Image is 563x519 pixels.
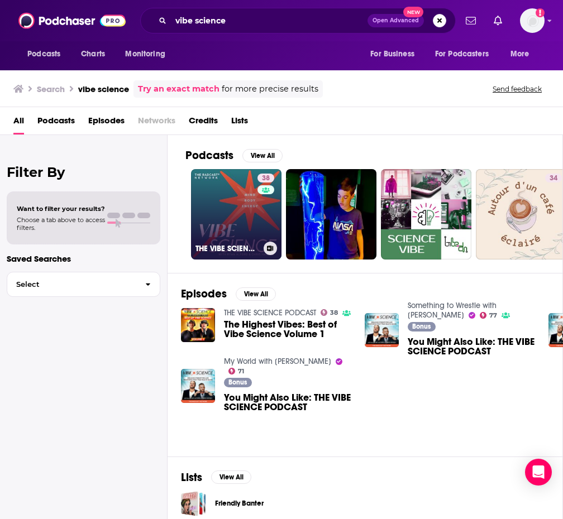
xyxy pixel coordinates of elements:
[545,174,562,182] a: 34
[435,46,489,62] span: For Podcasters
[489,313,497,318] span: 77
[520,8,545,33] img: User Profile
[412,323,431,330] span: Bonus
[330,310,338,315] span: 38
[228,368,245,374] a: 71
[520,8,545,33] span: Logged in as sarahhallprinc
[37,84,65,94] h3: Search
[489,11,507,30] a: Show notifications dropdown
[362,44,428,65] button: open menu
[18,10,126,31] img: Podchaser - Follow, Share and Rate Podcasts
[211,470,251,484] button: View All
[185,148,283,162] a: PodcastsView All
[20,44,75,65] button: open menu
[236,287,276,301] button: View All
[408,301,497,320] a: Something to Wrestle with Bruce Prichard
[189,112,218,134] a: Credits
[262,173,270,184] span: 38
[78,84,129,94] h3: vibe science
[428,44,505,65] button: open menu
[257,174,274,182] a: 38
[181,287,227,301] h2: Episodes
[181,287,276,301] a: EpisodesView All
[403,7,423,17] span: New
[242,149,283,162] button: View All
[7,281,136,288] span: Select
[224,393,351,412] a: You Might Also Like: THE VIBE SCIENCE PODCAST
[181,308,215,342] img: The Highest Vibes: Best of Vibe Science Volume 1
[117,44,179,65] button: open menu
[228,379,247,386] span: Bonus
[181,369,215,403] img: You Might Also Like: THE VIBE SCIENCE PODCAST
[238,369,244,374] span: 71
[27,46,60,62] span: Podcasts
[7,164,160,180] h2: Filter By
[181,470,251,484] a: ListsView All
[489,84,545,94] button: Send feedback
[17,205,105,213] span: Want to filter your results?
[140,8,456,33] div: Search podcasts, credits, & more...
[525,459,552,486] div: Open Intercom Messenger
[550,173,557,184] span: 34
[37,112,75,134] a: Podcasts
[7,272,160,297] button: Select
[185,148,233,162] h2: Podcasts
[321,309,338,316] a: 38
[215,497,264,510] a: Friendly Banter
[231,112,248,134] a: Lists
[373,18,419,23] span: Open Advanced
[536,8,545,17] svg: Add a profile image
[503,44,543,65] button: open menu
[74,44,112,65] a: Charts
[7,253,160,264] p: Saved Searches
[81,46,105,62] span: Charts
[224,320,351,339] a: The Highest Vibes: Best of Vibe Science Volume 1
[181,470,202,484] h2: Lists
[461,11,480,30] a: Show notifications dropdown
[370,46,414,62] span: For Business
[224,308,316,318] a: THE VIBE SCIENCE PODCAST
[224,357,331,366] a: My World with Jeff Jarrett
[520,8,545,33] button: Show profile menu
[138,112,175,134] span: Networks
[510,46,529,62] span: More
[88,112,125,134] a: Episodes
[195,244,259,253] h3: THE VIBE SCIENCE PODCAST
[181,491,206,516] a: Friendly Banter
[222,83,318,95] span: for more precise results
[17,216,105,232] span: Choose a tab above to access filters.
[480,312,498,319] a: 77
[368,14,424,27] button: Open AdvancedNew
[125,46,165,62] span: Monitoring
[191,169,281,259] a: 38THE VIBE SCIENCE PODCAST
[171,12,368,30] input: Search podcasts, credits, & more...
[365,313,399,347] img: You Might Also Like: THE VIBE SCIENCE PODCAST
[13,112,24,134] a: All
[138,83,220,95] a: Try an exact match
[408,337,535,356] a: You Might Also Like: THE VIBE SCIENCE PODCAST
